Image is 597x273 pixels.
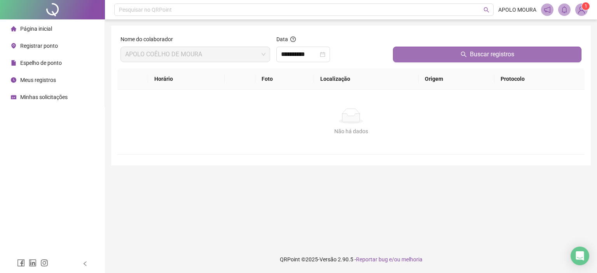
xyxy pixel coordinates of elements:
[356,256,422,263] span: Reportar bug e/ou melhoria
[276,36,288,42] span: Data
[544,6,551,13] span: notification
[40,259,48,267] span: instagram
[20,43,58,49] span: Registrar ponto
[255,68,314,90] th: Foto
[20,26,52,32] span: Página inicial
[148,68,225,90] th: Horário
[17,259,25,267] span: facebook
[561,6,568,13] span: bell
[314,68,419,90] th: Localização
[11,94,16,100] span: schedule
[11,77,16,83] span: clock-circle
[29,259,37,267] span: linkedin
[20,60,62,66] span: Espelho de ponto
[393,47,581,62] button: Buscar registros
[11,26,16,31] span: home
[20,77,56,83] span: Meus registros
[125,47,265,62] span: APOLO COÊLHO DE MOURA
[494,68,585,90] th: Protocolo
[484,7,489,13] span: search
[319,256,337,263] span: Versão
[585,3,587,9] span: 1
[105,246,597,273] footer: QRPoint © 2025 - 2.90.5 -
[571,247,589,265] div: Open Intercom Messenger
[82,261,88,266] span: left
[11,60,16,66] span: file
[120,35,178,43] label: Nome do colaborador
[11,43,16,49] span: environment
[419,68,494,90] th: Origem
[576,4,587,16] img: 83931
[582,2,590,10] sup: Atualize o seu contato no menu Meus Dados
[461,51,467,57] span: search
[20,94,68,100] span: Minhas solicitações
[498,5,536,14] span: APOLO MOURA
[470,50,514,59] span: Buscar registros
[290,37,296,42] span: question-circle
[127,127,575,136] div: Não há dados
